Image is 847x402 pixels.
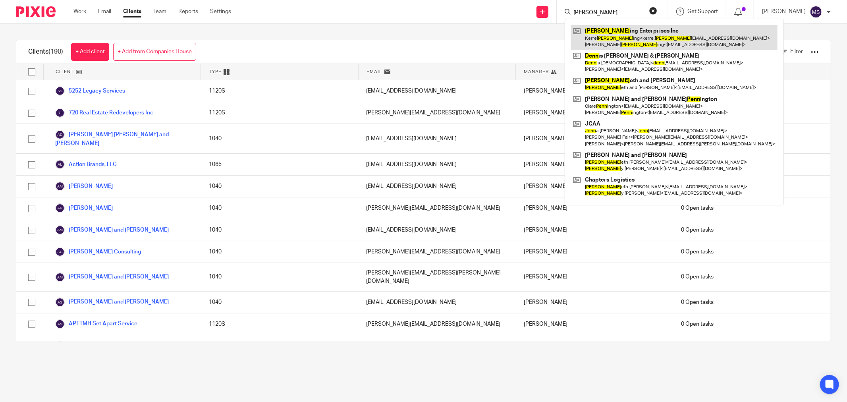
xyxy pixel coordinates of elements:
img: Pixie [16,6,56,17]
div: [PERSON_NAME] [516,263,673,291]
span: Client [56,68,74,75]
div: 1065 [201,154,359,175]
a: Ballast Express, Inc. [55,341,118,351]
div: 1040 [201,176,359,197]
a: + Add from Companies House [113,43,196,61]
div: 1120S [201,80,359,102]
div: 1040 [201,124,359,153]
a: 720 Real Estate Redevelopers Inc [55,108,153,118]
div: [PERSON_NAME] [516,335,673,357]
h1: Clients [28,48,63,56]
div: [PERSON_NAME] [516,102,673,124]
img: svg%3E [55,108,65,118]
button: Clear [649,7,657,15]
img: svg%3E [55,160,65,169]
a: [PERSON_NAME] and [PERSON_NAME] [55,225,169,235]
span: Get Support [687,9,718,14]
a: Settings [210,8,231,15]
div: [PERSON_NAME] [516,241,673,263]
div: [PERSON_NAME] [516,154,673,175]
div: [PERSON_NAME] [516,197,673,219]
img: svg%3E [810,6,822,18]
div: 1040 [201,219,359,241]
a: [PERSON_NAME] [55,182,113,191]
a: APTTMH Set Apart Service [55,319,137,329]
a: [PERSON_NAME] and [PERSON_NAME] [55,273,169,282]
span: 0 Open tasks [681,273,714,281]
span: 0 Open tasks [681,248,714,256]
img: svg%3E [55,86,65,96]
a: Email [98,8,111,15]
div: 1040 [201,197,359,219]
span: 0 Open tasks [681,204,714,212]
div: [PERSON_NAME] [516,292,673,313]
img: svg%3E [55,298,65,307]
a: [PERSON_NAME] Consulting [55,247,141,257]
div: 1120 [201,335,359,357]
img: svg%3E [55,203,65,213]
div: [EMAIL_ADDRESS][DOMAIN_NAME] [358,154,516,175]
div: [PERSON_NAME][EMAIL_ADDRESS][DOMAIN_NAME] [358,241,516,263]
a: [PERSON_NAME] [55,203,113,213]
span: 0 Open tasks [681,298,714,306]
input: Search [573,10,644,17]
a: Work [73,8,86,15]
span: Email [367,68,382,75]
img: svg%3E [55,319,65,329]
span: 0 Open tasks [681,320,714,328]
div: [PERSON_NAME][EMAIL_ADDRESS][DOMAIN_NAME] [358,102,516,124]
span: (190) [48,48,63,55]
img: svg%3E [55,273,65,282]
div: [PERSON_NAME] [516,313,673,335]
img: svg%3E [55,182,65,191]
a: Action Brands, LLC [55,160,117,169]
div: [PERSON_NAME][EMAIL_ADDRESS][DOMAIN_NAME] [358,197,516,219]
img: svg%3E [55,130,65,139]
a: 5252 Legacy Services [55,86,125,96]
a: Clients [123,8,141,15]
div: [EMAIL_ADDRESS][DOMAIN_NAME] [358,292,516,313]
div: 1120S [201,102,359,124]
a: + Add client [71,43,109,61]
div: [EMAIL_ADDRESS][DOMAIN_NAME] [358,124,516,153]
span: Type [209,68,222,75]
img: svg%3E [55,225,65,235]
div: 1040 [201,241,359,263]
img: svg%3E [55,341,65,351]
div: [EMAIL_ADDRESS][DOMAIN_NAME] [358,335,516,357]
div: [EMAIL_ADDRESS][DOMAIN_NAME] [358,219,516,241]
div: [PERSON_NAME] [516,219,673,241]
span: Filter [790,49,803,54]
span: 0 Open tasks [681,226,714,234]
div: [EMAIL_ADDRESS][DOMAIN_NAME] [358,80,516,102]
div: [PERSON_NAME][EMAIL_ADDRESS][DOMAIN_NAME] [358,313,516,335]
div: [PERSON_NAME][EMAIL_ADDRESS][PERSON_NAME][DOMAIN_NAME] [358,263,516,291]
div: [PERSON_NAME] [516,176,673,197]
div: [PERSON_NAME] [516,80,673,102]
div: 1040 [201,292,359,313]
span: Manager [524,68,549,75]
a: [PERSON_NAME] [PERSON_NAME] and [PERSON_NAME] [55,130,193,147]
a: [PERSON_NAME] and [PERSON_NAME] [55,298,169,307]
a: Team [153,8,166,15]
p: [PERSON_NAME] [762,8,806,15]
div: 1040 [201,263,359,291]
a: Reports [178,8,198,15]
div: 1120S [201,313,359,335]
div: [PERSON_NAME] [516,124,673,153]
img: svg%3E [55,247,65,257]
div: [EMAIL_ADDRESS][DOMAIN_NAME] [358,176,516,197]
input: Select all [24,64,39,79]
